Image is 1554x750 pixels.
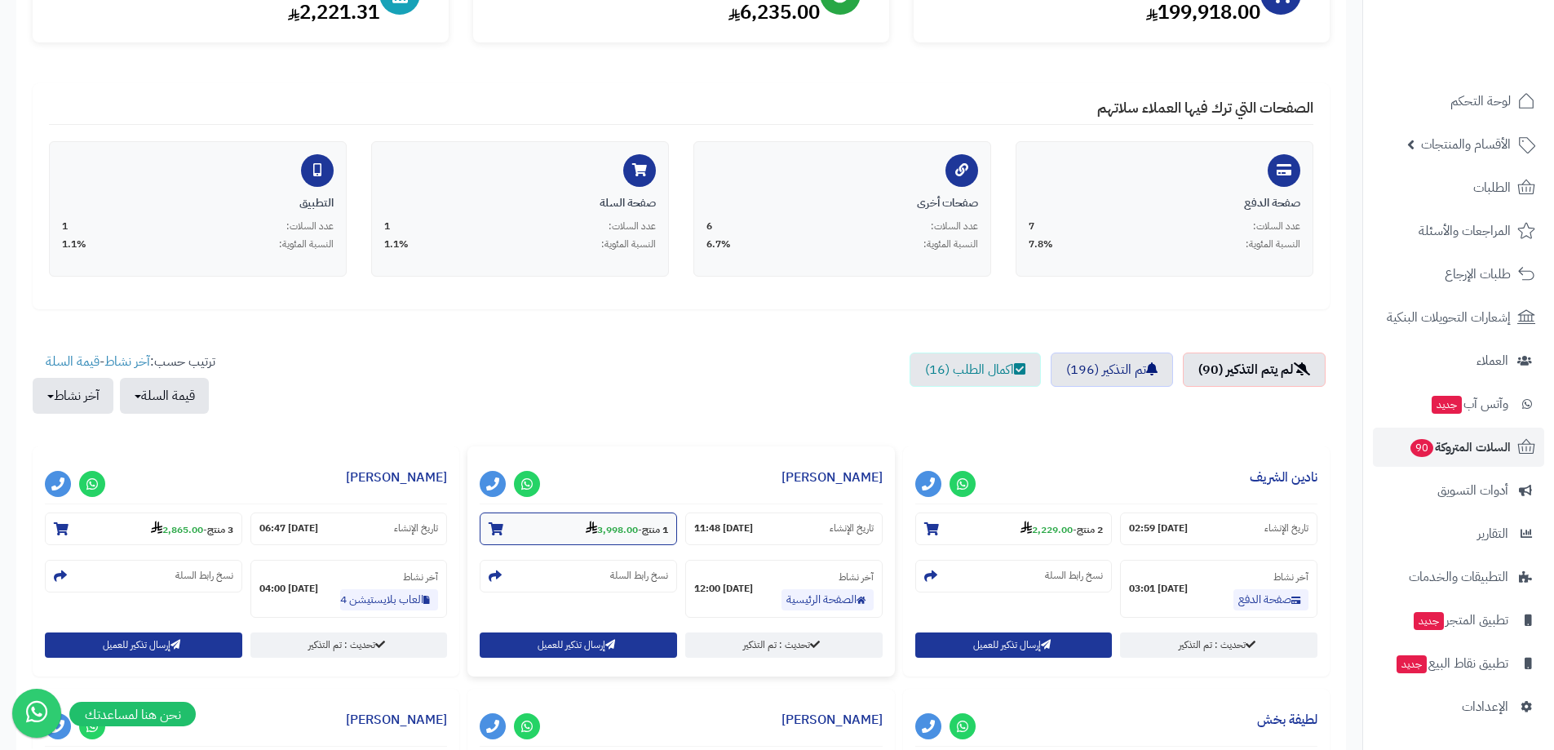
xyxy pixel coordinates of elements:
[104,352,150,371] a: آخر نشاط
[1409,566,1508,588] span: التطبيقات والخدمات
[1373,82,1544,121] a: لوحة التحكم
[480,632,677,658] button: إرسال تذكير للعميل
[480,513,677,545] section: 1 منتج-3,998.00
[1373,255,1544,294] a: طلبات الإرجاع
[340,589,438,610] a: العاب بلايستيشن 4
[642,522,668,537] strong: 1 منتج
[1029,237,1053,251] span: 7.8%
[685,632,883,658] a: تحديث : تم التذكير
[1373,428,1544,467] a: السلات المتروكة90
[1273,570,1308,584] small: آخر نشاط
[1045,569,1103,583] small: نسخ رابط السلة
[1387,306,1511,329] span: إشعارات التحويلات البنكية
[384,220,390,233] span: 1
[1373,168,1544,207] a: الطلبات
[1373,601,1544,640] a: تطبيق المتجرجديد
[1373,298,1544,337] a: إشعارات التحويلات البنكية
[1183,353,1326,387] a: لم يتم التذكير (90)
[915,513,1113,545] section: 2 منتج-2,229.00
[259,582,318,596] strong: [DATE] 04:00
[346,710,447,730] a: [PERSON_NAME]
[1077,522,1103,537] strong: 2 منتج
[781,710,883,730] a: [PERSON_NAME]
[384,237,409,251] span: 1.1%
[1421,133,1511,156] span: الأقسام والمنتجات
[346,468,447,487] a: [PERSON_NAME]
[151,522,203,537] strong: 2,865.00
[1233,589,1308,610] a: صفحة الدفع
[1264,521,1308,535] small: تاريخ الإنشاء
[694,521,753,535] strong: [DATE] 11:48
[1395,652,1508,675] span: تطبيق نقاط البيع
[610,569,668,583] small: نسخ رابط السلة
[1477,349,1508,372] span: العملاء
[910,353,1041,387] a: اكمال الطلب (16)
[1029,195,1300,211] div: صفحة الدفع
[49,100,1313,125] h4: الصفحات التي ترك فيها العملاء سلاتهم
[62,237,86,251] span: 1.1%
[45,513,242,545] section: 3 منتج-2,865.00
[1021,521,1103,537] small: -
[33,378,113,414] button: آخر نشاط
[915,632,1113,658] button: إرسال تذكير للعميل
[1473,176,1511,199] span: الطلبات
[62,195,334,211] div: التطبيق
[1462,695,1508,718] span: الإعدادات
[279,237,334,251] span: النسبة المئوية:
[1409,436,1511,459] span: السلات المتروكة
[175,569,233,583] small: نسخ رابط السلة
[120,378,209,414] button: قيمة السلة
[1129,521,1188,535] strong: [DATE] 02:59
[1450,90,1511,113] span: لوحة التحكم
[45,560,242,592] section: نسخ رابط السلة
[1373,557,1544,597] a: التطبيقات والخدمات
[915,560,1113,592] section: نسخ رابط السلة
[480,560,677,592] section: نسخ رابط السلة
[1021,522,1073,537] strong: 2,229.00
[1477,522,1508,545] span: التقارير
[1437,479,1508,502] span: أدوات التسويق
[923,237,978,251] span: النسبة المئوية:
[62,220,68,233] span: 1
[1445,263,1511,286] span: طلبات الإرجاع
[1373,644,1544,683] a: تطبيق نقاط البيعجديد
[1373,471,1544,510] a: أدوات التسويق
[781,468,883,487] a: [PERSON_NAME]
[33,353,215,414] ul: ترتيب حسب: -
[706,195,978,211] div: صفحات أخرى
[1120,632,1317,658] a: تحديث : تم التذكير
[1410,439,1433,457] span: 90
[830,521,874,535] small: تاريخ الإنشاء
[46,352,100,371] a: قيمة السلة
[1412,609,1508,632] span: تطبيق المتجر
[259,521,318,535] strong: [DATE] 06:47
[1373,211,1544,251] a: المراجعات والأسئلة
[403,570,438,584] small: آخر نشاط
[609,220,656,233] span: عدد السلات:
[1373,687,1544,726] a: الإعدادات
[781,589,874,610] a: الصفحة الرئيسية
[1397,655,1427,673] span: جديد
[706,237,731,251] span: 6.7%
[1414,612,1444,630] span: جديد
[1051,353,1173,387] a: تم التذكير (196)
[1029,220,1034,233] span: 7
[1432,396,1462,414] span: جديد
[706,220,712,233] span: 6
[1373,341,1544,380] a: العملاء
[1129,582,1188,596] strong: [DATE] 03:01
[1373,384,1544,424] a: وآتس آبجديد
[601,237,656,251] span: النسبة المئوية:
[1430,393,1508,415] span: وآتس آب
[1373,514,1544,553] a: التقارير
[1250,468,1317,487] a: نادين الشريف
[286,220,334,233] span: عدد السلات:
[1257,710,1317,730] a: لطيفة بخش
[394,521,438,535] small: تاريخ الإنشاء
[1246,237,1300,251] span: النسبة المئوية:
[586,522,638,537] strong: 3,998.00
[1253,220,1300,233] span: عدد السلات:
[586,521,668,537] small: -
[45,632,242,658] button: إرسال تذكير للعميل
[151,521,233,537] small: -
